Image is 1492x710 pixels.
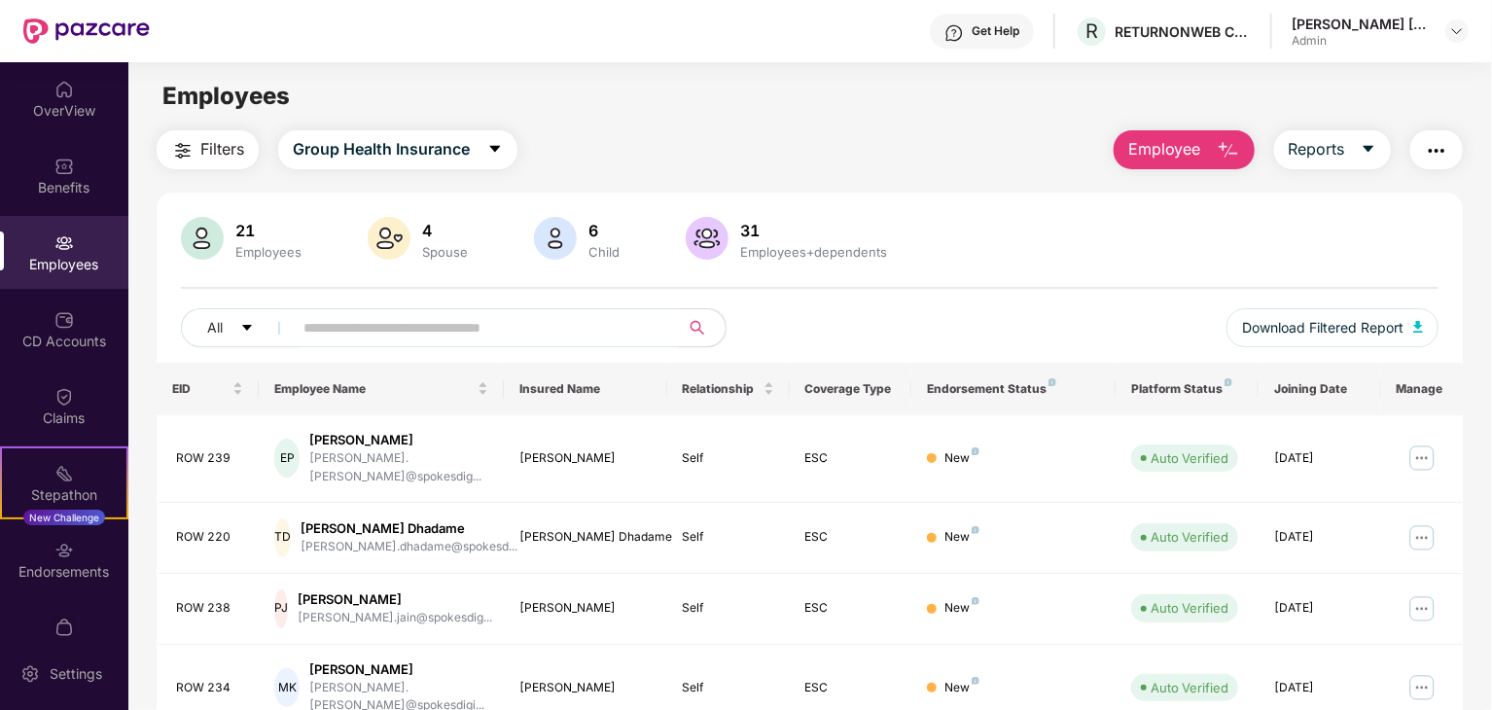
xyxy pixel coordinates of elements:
div: ESC [805,679,897,697]
div: [DATE] [1274,528,1366,547]
div: New [944,599,979,618]
img: svg+xml;base64,PHN2ZyB4bWxucz0iaHR0cDovL3d3dy53My5vcmcvMjAwMC9zdmciIHdpZHRoPSI4IiBoZWlnaHQ9IjgiIH... [1048,378,1056,386]
div: Employees [231,244,305,260]
div: Auto Verified [1151,678,1228,697]
img: svg+xml;base64,PHN2ZyB4bWxucz0iaHR0cDovL3d3dy53My5vcmcvMjAwMC9zdmciIHdpZHRoPSI4IiBoZWlnaHQ9IjgiIH... [972,677,979,685]
span: Relationship [683,381,760,397]
button: search [678,308,727,347]
span: All [207,317,223,338]
img: manageButton [1406,443,1438,474]
img: svg+xml;base64,PHN2ZyB4bWxucz0iaHR0cDovL3d3dy53My5vcmcvMjAwMC9zdmciIHdpZHRoPSI4IiBoZWlnaHQ9IjgiIH... [972,447,979,455]
div: New [944,679,979,697]
div: [DATE] [1274,449,1366,468]
th: Manage [1381,363,1463,415]
button: Group Health Insurancecaret-down [278,130,517,169]
span: EID [172,381,229,397]
div: [PERSON_NAME] [298,590,492,609]
span: caret-down [487,141,503,159]
img: svg+xml;base64,PHN2ZyBpZD0iSGVscC0zMngzMiIgeG1sbnM9Imh0dHA6Ly93d3cudzMub3JnLzIwMDAvc3ZnIiB3aWR0aD... [944,23,964,43]
img: svg+xml;base64,PHN2ZyB4bWxucz0iaHR0cDovL3d3dy53My5vcmcvMjAwMC9zdmciIHdpZHRoPSIyNCIgaGVpZ2h0PSIyNC... [171,139,195,162]
div: 21 [231,221,305,240]
div: 6 [585,221,623,240]
div: [PERSON_NAME] [519,449,652,468]
div: New Challenge [23,510,105,525]
img: svg+xml;base64,PHN2ZyB4bWxucz0iaHR0cDovL3d3dy53My5vcmcvMjAwMC9zdmciIHdpZHRoPSI4IiBoZWlnaHQ9IjgiIH... [1225,378,1232,386]
img: svg+xml;base64,PHN2ZyBpZD0iSG9tZSIgeG1sbnM9Imh0dHA6Ly93d3cudzMub3JnLzIwMDAvc3ZnIiB3aWR0aD0iMjAiIG... [54,80,74,99]
div: [PERSON_NAME] Dhadame [301,519,517,538]
img: svg+xml;base64,PHN2ZyBpZD0iQ0RfQWNjb3VudHMiIGRhdGEtbmFtZT0iQ0QgQWNjb3VudHMiIHhtbG5zPSJodHRwOi8vd3... [54,310,74,330]
th: Employee Name [259,363,504,415]
div: ROW 220 [176,528,243,547]
button: Allcaret-down [181,308,300,347]
div: [PERSON_NAME] Dhadame [519,528,652,547]
div: Auto Verified [1151,598,1228,618]
span: Employees [162,82,290,110]
div: RETURNONWEB CONSULTING SERVICES PRIVATE LIMITED [1115,22,1251,41]
div: [PERSON_NAME].dhadame@spokesd... [301,538,517,556]
span: R [1085,19,1098,43]
img: svg+xml;base64,PHN2ZyBpZD0iQmVuZWZpdHMiIHhtbG5zPSJodHRwOi8vd3d3LnczLm9yZy8yMDAwL3N2ZyIgd2lkdGg9Ij... [54,157,74,176]
div: 31 [736,221,891,240]
th: Relationship [667,363,790,415]
img: svg+xml;base64,PHN2ZyBpZD0iRW5kb3JzZW1lbnRzIiB4bWxucz0iaHR0cDovL3d3dy53My5vcmcvMjAwMC9zdmciIHdpZH... [54,541,74,560]
img: svg+xml;base64,PHN2ZyB4bWxucz0iaHR0cDovL3d3dy53My5vcmcvMjAwMC9zdmciIHdpZHRoPSI4IiBoZWlnaHQ9IjgiIH... [972,597,979,605]
button: Download Filtered Report [1226,308,1439,347]
th: Joining Date [1259,363,1381,415]
span: caret-down [1361,141,1376,159]
img: manageButton [1406,672,1438,703]
div: [PERSON_NAME].jain@spokesdig... [298,609,492,627]
div: [DATE] [1274,679,1366,697]
div: [DATE] [1274,599,1366,618]
div: New [944,528,979,547]
div: PJ [274,589,288,628]
div: New [944,449,979,468]
div: [PERSON_NAME] [519,679,652,697]
div: [PERSON_NAME] [519,599,652,618]
div: TD [274,518,291,557]
div: EP [274,439,300,478]
img: svg+xml;base64,PHN2ZyBpZD0iRHJvcGRvd24tMzJ4MzIiIHhtbG5zPSJodHRwOi8vd3d3LnczLm9yZy8yMDAwL3N2ZyIgd2... [1449,23,1465,39]
img: svg+xml;base64,PHN2ZyBpZD0iRW1wbG95ZWVzIiB4bWxucz0iaHR0cDovL3d3dy53My5vcmcvMjAwMC9zdmciIHdpZHRoPS... [54,233,74,253]
div: ESC [805,449,897,468]
div: Self [683,599,774,618]
span: Employee [1128,137,1201,161]
th: Insured Name [504,363,667,415]
img: svg+xml;base64,PHN2ZyB4bWxucz0iaHR0cDovL3d3dy53My5vcmcvMjAwMC9zdmciIHdpZHRoPSIyMSIgaGVpZ2h0PSIyMC... [54,464,74,483]
div: Self [683,528,774,547]
img: svg+xml;base64,PHN2ZyB4bWxucz0iaHR0cDovL3d3dy53My5vcmcvMjAwMC9zdmciIHdpZHRoPSI4IiBoZWlnaHQ9IjgiIH... [972,526,979,534]
span: Filters [200,137,244,161]
div: Endorsement Status [927,381,1100,397]
img: svg+xml;base64,PHN2ZyBpZD0iTXlfT3JkZXJzIiBkYXRhLW5hbWU9Ik15IE9yZGVycyIgeG1sbnM9Imh0dHA6Ly93d3cudz... [54,618,74,637]
button: Reportscaret-down [1274,130,1391,169]
img: manageButton [1406,593,1438,624]
th: Coverage Type [790,363,912,415]
div: Admin [1292,33,1428,49]
div: [PERSON_NAME] [309,431,487,449]
img: svg+xml;base64,PHN2ZyB4bWxucz0iaHR0cDovL3d3dy53My5vcmcvMjAwMC9zdmciIHhtbG5zOnhsaW5rPSJodHRwOi8vd3... [1413,321,1423,333]
img: svg+xml;base64,PHN2ZyB4bWxucz0iaHR0cDovL3d3dy53My5vcmcvMjAwMC9zdmciIHhtbG5zOnhsaW5rPSJodHRwOi8vd3... [534,217,577,260]
div: Get Help [972,23,1019,39]
div: Self [683,679,774,697]
div: Self [683,449,774,468]
div: Auto Verified [1151,448,1228,468]
span: Group Health Insurance [293,137,470,161]
div: Spouse [418,244,472,260]
button: Employee [1114,130,1255,169]
img: New Pazcare Logo [23,18,150,44]
div: ROW 238 [176,599,243,618]
span: Employee Name [274,381,474,397]
img: manageButton [1406,522,1438,553]
div: [PERSON_NAME].[PERSON_NAME]@spokesdig... [309,449,487,486]
span: Download Filtered Report [1242,317,1403,338]
div: MK [274,668,300,707]
span: Reports [1289,137,1345,161]
div: [PERSON_NAME] [309,660,488,679]
img: svg+xml;base64,PHN2ZyB4bWxucz0iaHR0cDovL3d3dy53My5vcmcvMjAwMC9zdmciIHhtbG5zOnhsaW5rPSJodHRwOi8vd3... [368,217,410,260]
div: [PERSON_NAME] [PERSON_NAME] [1292,15,1428,33]
div: Employees+dependents [736,244,891,260]
div: ROW 239 [176,449,243,468]
th: EID [157,363,259,415]
div: Platform Status [1131,381,1243,397]
img: svg+xml;base64,PHN2ZyB4bWxucz0iaHR0cDovL3d3dy53My5vcmcvMjAwMC9zdmciIHhtbG5zOnhsaW5rPSJodHRwOi8vd3... [1217,139,1240,162]
img: svg+xml;base64,PHN2ZyBpZD0iQ2xhaW0iIHhtbG5zPSJodHRwOi8vd3d3LnczLm9yZy8yMDAwL3N2ZyIgd2lkdGg9IjIwIi... [54,387,74,407]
